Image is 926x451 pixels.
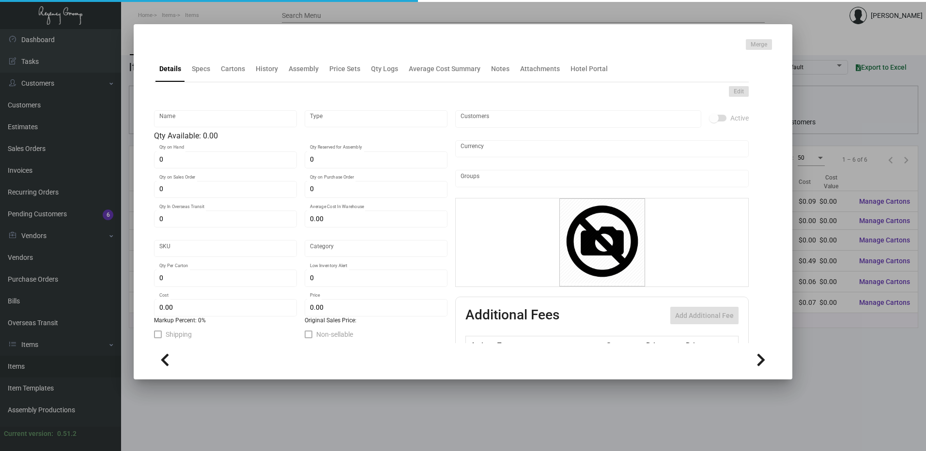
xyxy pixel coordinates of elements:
div: Cartons [221,64,245,74]
span: Add Additional Fee [675,312,734,319]
div: 0.51.2 [57,429,77,439]
div: Specs [192,64,210,74]
div: Details [159,64,181,74]
span: Active [730,112,749,124]
span: Shipping [166,329,192,340]
button: Merge [746,39,772,50]
span: Edit [734,88,744,96]
div: Notes [491,64,509,74]
button: Edit [729,86,749,97]
th: Price type [683,336,727,353]
div: Attachments [520,64,560,74]
div: Assembly [289,64,319,74]
div: Qty Available: 0.00 [154,130,448,142]
div: Price Sets [329,64,360,74]
div: Qty Logs [371,64,398,74]
input: Add new.. [461,175,744,182]
div: Current version: [4,429,53,439]
h2: Additional Fees [465,307,559,324]
span: Merge [751,41,767,49]
div: Average Cost Summary [409,64,480,74]
th: Price [644,336,683,353]
div: Hotel Portal [571,64,608,74]
th: Cost [603,336,643,353]
div: History [256,64,278,74]
span: Non-sellable [316,329,353,340]
th: Type [495,336,603,353]
button: Add Additional Fee [670,307,739,324]
input: Add new.. [461,115,696,123]
th: Active [466,336,495,353]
